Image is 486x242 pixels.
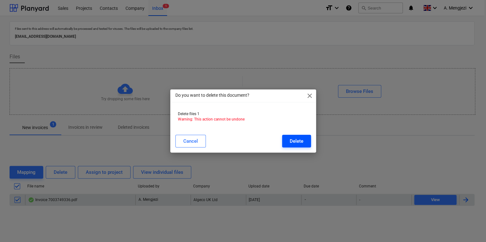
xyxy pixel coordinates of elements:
div: Cancel [183,137,198,145]
p: Warning: This action cannot be undone [178,117,308,122]
p: Delete files 1 [178,111,308,117]
span: close [306,92,314,100]
button: Cancel [175,135,206,147]
iframe: Chat Widget [454,212,486,242]
p: Do you want to delete this document? [175,92,249,99]
button: Delete [282,135,311,147]
div: Delete [290,137,303,145]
